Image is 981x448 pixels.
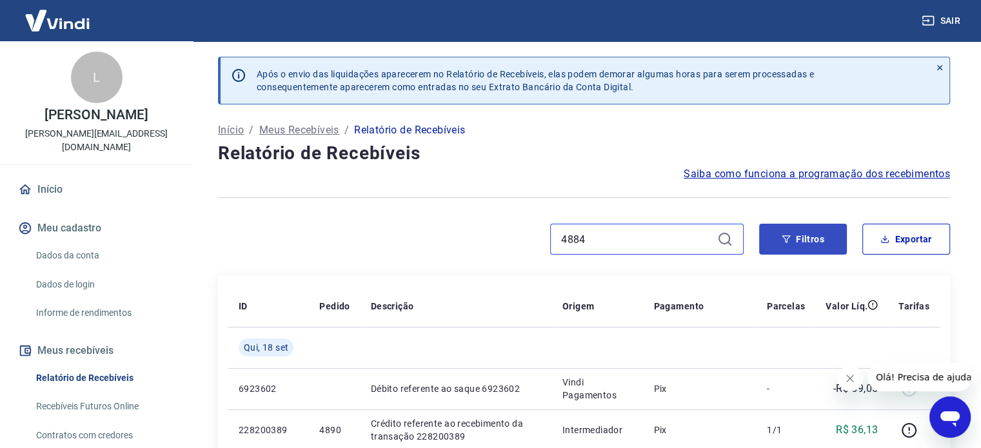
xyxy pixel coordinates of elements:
p: Crédito referente ao recebimento da transação 228200389 [371,417,542,443]
p: / [344,122,349,138]
p: Relatório de Recebíveis [354,122,465,138]
p: 6923602 [239,382,299,395]
p: 4890 [319,424,350,436]
p: / [249,122,253,138]
a: Dados da conta [31,242,177,269]
p: ID [239,300,248,313]
p: [PERSON_NAME][EMAIL_ADDRESS][DOMAIN_NAME] [10,127,183,154]
iframe: Fechar mensagem [837,365,863,391]
button: Filtros [759,224,847,255]
p: 228200389 [239,424,299,436]
p: Pagamento [654,300,704,313]
div: L [71,52,123,103]
p: Parcelas [767,300,805,313]
p: Intermediador [562,424,633,436]
a: Início [15,175,177,204]
p: Vindi Pagamentos [562,376,633,402]
p: Tarifas [898,300,929,313]
span: Qui, 18 set [244,341,288,354]
p: Valor Líq. [826,300,867,313]
p: Origem [562,300,594,313]
p: Pedido [319,300,350,313]
input: Busque pelo número do pedido [561,229,712,249]
iframe: Botão para abrir a janela de mensagens [929,396,971,438]
p: Débito referente ao saque 6923602 [371,382,542,395]
p: Pix [654,424,746,436]
button: Exportar [862,224,950,255]
a: Meus Recebíveis [259,122,339,138]
p: Descrição [371,300,414,313]
span: Olá! Precisa de ajuda? [8,9,108,19]
p: R$ 36,13 [836,422,878,438]
a: Recebíveis Futuros Online [31,393,177,420]
p: Pix [654,382,746,395]
button: Sair [919,9,966,33]
h4: Relatório de Recebíveis [218,141,950,166]
a: Início [218,122,244,138]
p: -R$ 59,05 [833,381,878,396]
img: Vindi [15,1,99,40]
a: Informe de rendimentos [31,300,177,326]
iframe: Mensagem da empresa [868,363,971,391]
button: Meu cadastro [15,214,177,242]
button: Meus recebíveis [15,336,177,365]
a: Relatório de Recebíveis [31,365,177,391]
p: Após o envio das liquidações aparecerem no Relatório de Recebíveis, elas podem demorar algumas ho... [257,68,814,93]
a: Saiba como funciona a programação dos recebimentos [684,166,950,182]
p: [PERSON_NAME] [45,108,148,122]
a: Dados de login [31,271,177,298]
p: 1/1 [767,424,805,436]
p: - [767,382,805,395]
